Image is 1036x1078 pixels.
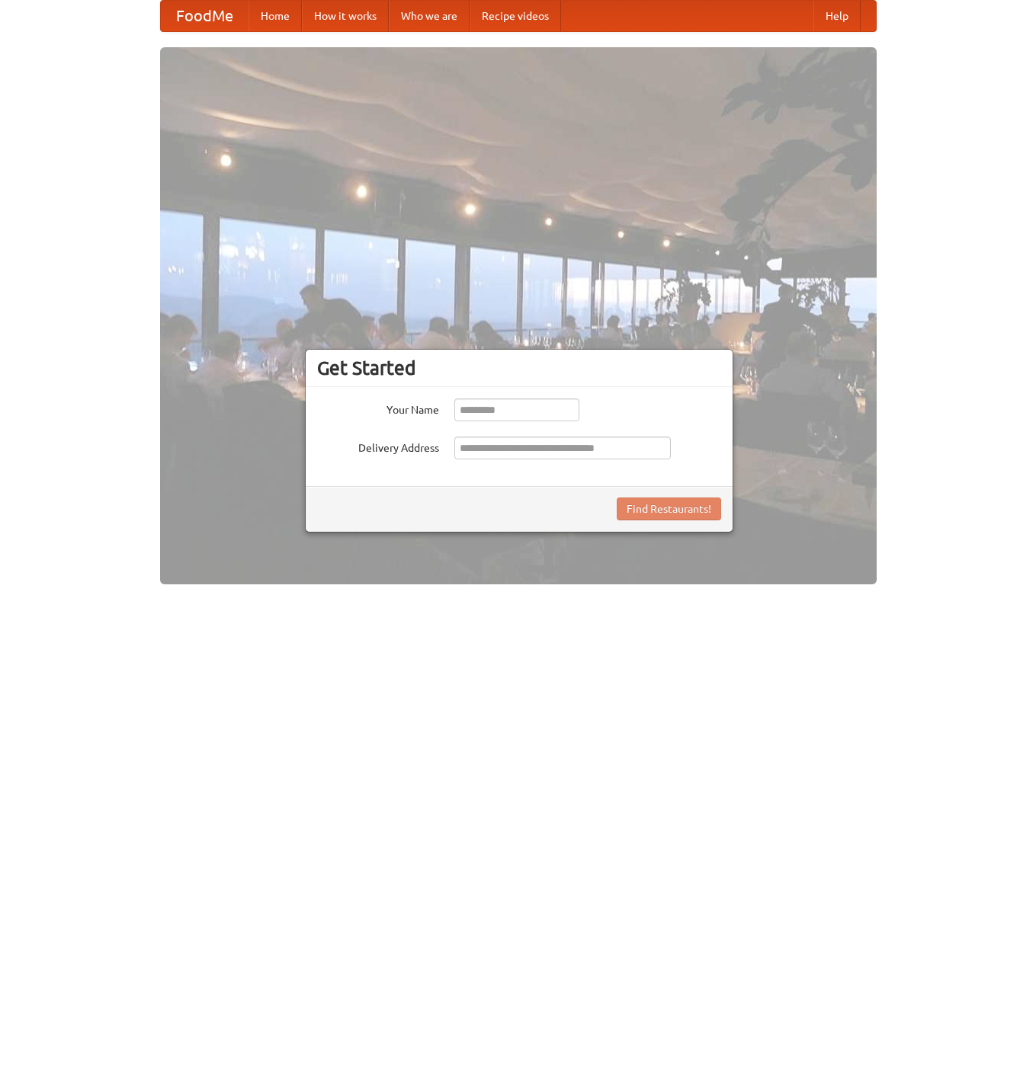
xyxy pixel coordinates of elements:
[317,398,439,417] label: Your Name
[161,1,249,31] a: FoodMe
[813,1,861,31] a: Help
[389,1,470,31] a: Who we are
[317,437,439,456] label: Delivery Address
[317,357,721,379] h3: Get Started
[302,1,389,31] a: How it works
[249,1,302,31] a: Home
[470,1,561,31] a: Recipe videos
[617,497,721,520] button: Find Restaurants!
